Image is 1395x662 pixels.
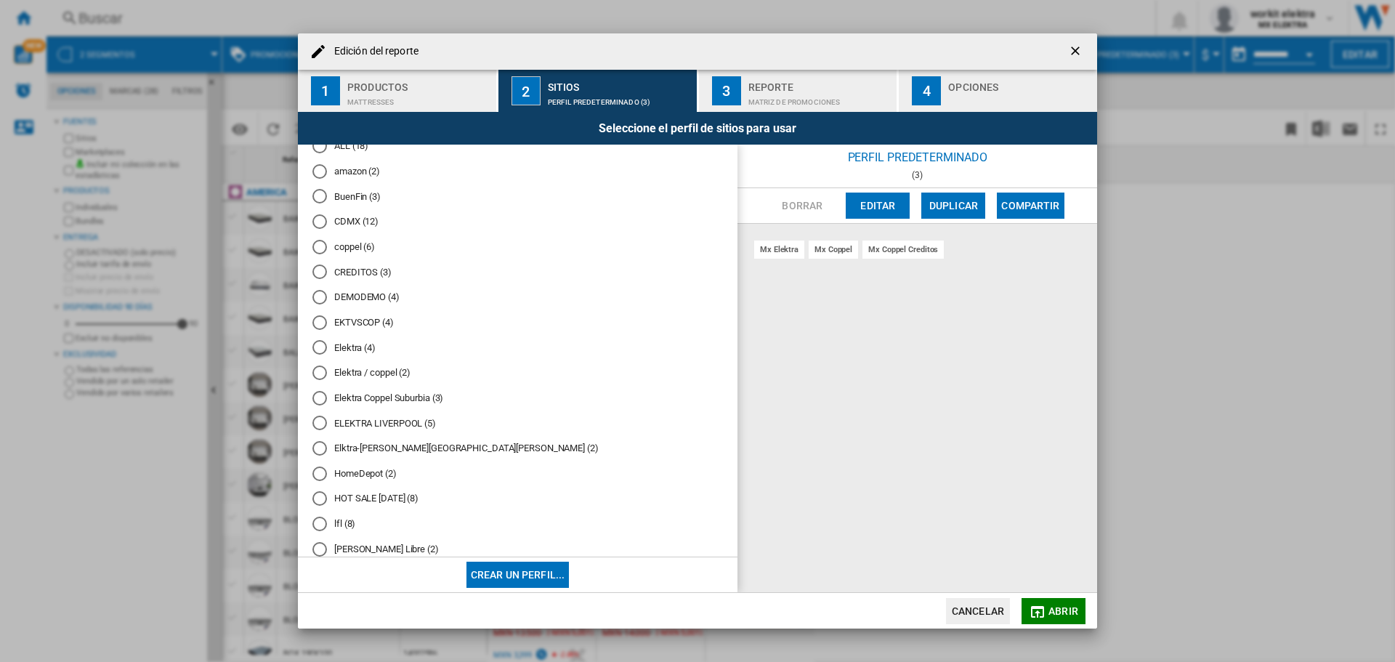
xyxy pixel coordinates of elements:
[846,193,910,219] button: Editar
[748,76,891,91] div: Reporte
[312,517,723,531] md-radio-button: lfl (8)
[312,492,723,506] md-radio-button: HOT SALE 11/05/2022 (8)
[312,416,723,430] md-radio-button: ELEKTRA LIVERPOOL (5)
[312,442,723,456] md-radio-button: Elktra-Palacio de Hierro (2)
[312,467,723,480] md-radio-button: HomeDepot (2)
[298,112,1097,145] div: Seleccione el perfil de sitios para usar
[312,366,723,380] md-radio-button: Elektra / coppel (2)
[1068,44,1085,61] ng-md-icon: getI18NText('BUTTONS.CLOSE_DIALOG')
[1022,598,1085,624] button: Abrir
[312,240,723,254] md-radio-button: coppel (6)
[862,241,944,259] div: mx coppel creditos
[327,44,418,59] h4: Edición del reporte
[699,70,899,112] button: 3 Reporte Matriz de PROMOCIONES
[498,70,698,112] button: 2 Sitios Perfil predeterminado (3)
[298,33,1097,629] md-dialog: Edición del ...
[921,193,985,219] button: Duplicar
[748,91,891,106] div: Matriz de PROMOCIONES
[548,76,691,91] div: Sitios
[912,76,941,105] div: 4
[312,291,723,304] md-radio-button: DEMODEMO (4)
[312,190,723,203] md-radio-button: BuenFin (3)
[754,241,804,259] div: mx elektra
[312,140,723,153] md-radio-button: ALL (18)
[312,391,723,405] md-radio-button: Elektra Coppel Suburbia (3)
[770,193,834,219] button: Borrar
[347,76,490,91] div: Productos
[737,170,1097,180] div: (3)
[312,542,723,556] md-radio-button: Mercado Libre (2)
[899,70,1097,112] button: 4 Opciones
[511,76,541,105] div: 2
[312,215,723,229] md-radio-button: CDMX (12)
[466,562,570,588] button: Crear un perfil...
[1048,605,1078,617] span: Abrir
[312,341,723,355] md-radio-button: Elektra (4)
[298,70,498,112] button: 1 Productos Mattresses
[948,76,1091,91] div: Opciones
[347,91,490,106] div: Mattresses
[809,241,858,259] div: mx coppel
[712,76,741,105] div: 3
[1062,37,1091,66] button: getI18NText('BUTTONS.CLOSE_DIALOG')
[737,145,1097,170] div: Perfil predeterminado
[548,91,691,106] div: Perfil predeterminado (3)
[312,164,723,178] md-radio-button: amazon (2)
[997,193,1064,219] button: Compartir
[312,315,723,329] md-radio-button: EKTVSCOP (4)
[946,598,1010,624] button: Cancelar
[312,265,723,279] md-radio-button: CREDITOS (3)
[311,76,340,105] div: 1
